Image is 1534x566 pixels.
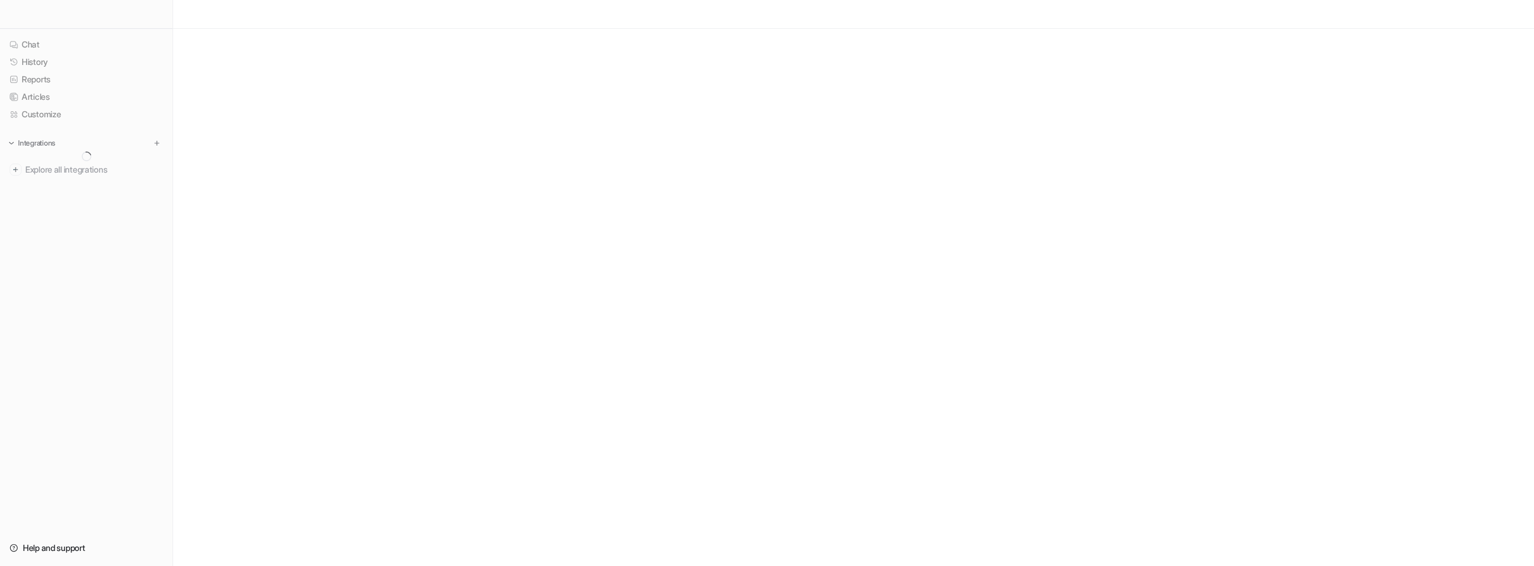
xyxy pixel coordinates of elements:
a: Reports [5,71,168,88]
a: Help and support [5,540,168,556]
span: Explore all integrations [25,160,163,179]
a: Chat [5,36,168,53]
a: History [5,54,168,70]
img: menu_add.svg [153,139,161,147]
button: Integrations [5,137,59,149]
img: expand menu [7,139,16,147]
a: Articles [5,88,168,105]
img: explore all integrations [10,164,22,176]
p: Integrations [18,138,55,148]
a: Explore all integrations [5,161,168,178]
a: Customize [5,106,168,123]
